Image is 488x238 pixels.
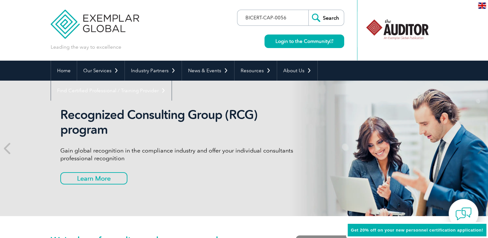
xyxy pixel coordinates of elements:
[60,172,127,184] a: Learn More
[330,39,333,43] img: open_square.png
[455,206,472,222] img: contact-chat.png
[60,147,302,162] p: Gain global recognition in the compliance industry and offer your individual consultants professi...
[264,35,344,48] a: Login to the Community
[51,61,77,81] a: Home
[182,61,234,81] a: News & Events
[478,3,486,9] img: en
[308,10,344,25] input: Search
[51,81,172,101] a: Find Certified Professional / Training Provider
[277,61,317,81] a: About Us
[51,44,121,51] p: Leading the way to excellence
[60,107,302,137] h2: Recognized Consulting Group (RCG) program
[77,61,124,81] a: Our Services
[351,228,483,233] span: Get 20% off on your new personnel certification application!
[234,61,277,81] a: Resources
[125,61,182,81] a: Industry Partners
